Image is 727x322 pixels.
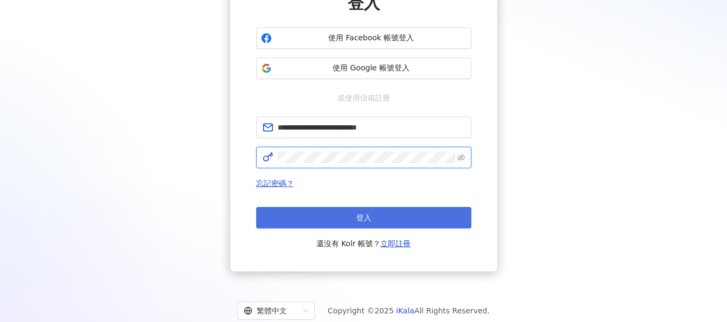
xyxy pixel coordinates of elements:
[316,237,411,250] span: 還沒有 Kolr 帳號？
[256,207,471,228] button: 登入
[276,63,467,74] span: 使用 Google 帳號登入
[457,154,465,161] span: eye-invisible
[330,92,398,104] span: 或使用信箱註冊
[256,179,294,188] a: 忘記密碼？
[380,239,411,248] a: 立即註冊
[396,306,414,315] a: iKala
[244,302,299,319] div: 繁體中文
[328,304,490,317] span: Copyright © 2025 All Rights Reserved.
[356,213,371,222] span: 登入
[256,27,471,49] button: 使用 Facebook 帳號登入
[256,58,471,79] button: 使用 Google 帳號登入
[276,33,467,44] span: 使用 Facebook 帳號登入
